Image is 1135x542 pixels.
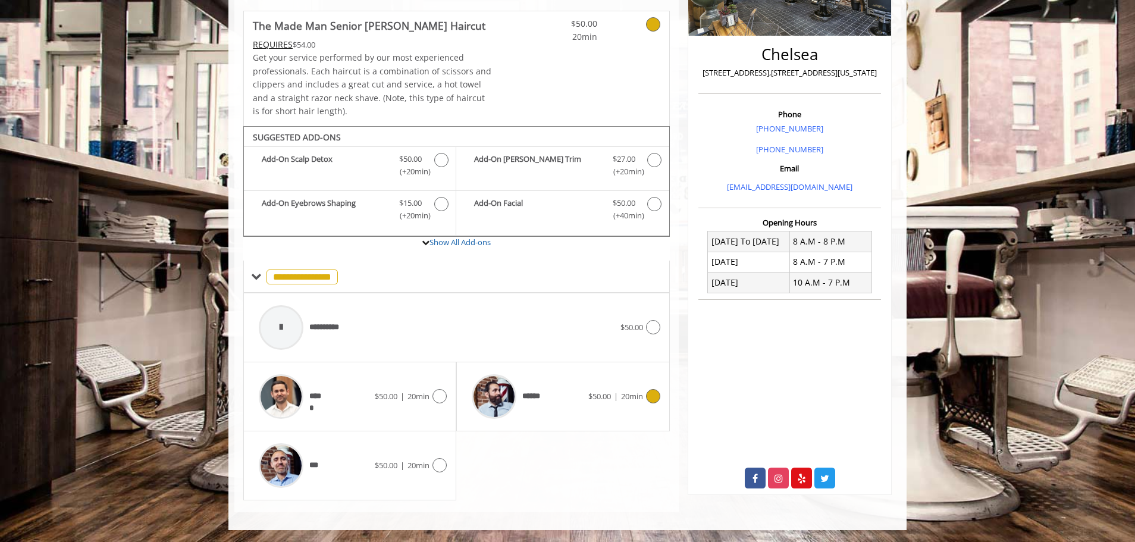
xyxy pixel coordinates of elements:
[393,165,428,178] span: (+20min )
[253,17,485,34] b: The Made Man Senior [PERSON_NAME] Haircut
[789,272,871,293] td: 10 A.M - 7 P.M
[250,197,450,225] label: Add-On Eyebrows Shaping
[253,51,492,118] p: Get your service performed by our most experienced professionals. Each haircut is a combination o...
[789,252,871,272] td: 8 A.M - 7 P.M
[756,144,823,155] a: [PHONE_NUMBER]
[399,153,422,165] span: $50.00
[620,322,643,333] span: $50.00
[789,231,871,252] td: 8 A.M - 8 P.M
[606,209,641,222] span: (+40min )
[614,391,618,402] span: |
[400,391,405,402] span: |
[462,153,663,181] label: Add-On Beard Trim
[701,110,878,118] h3: Phone
[698,218,881,227] h3: Opening Hours
[756,123,823,134] a: [PHONE_NUMBER]
[527,30,597,43] span: 20min
[400,460,405,471] span: |
[262,153,387,178] b: Add-On Scalp Detox
[399,197,422,209] span: $15.00
[727,181,852,192] a: [EMAIL_ADDRESS][DOMAIN_NAME]
[701,67,878,79] p: [STREET_ADDRESS],[STREET_ADDRESS][US_STATE]
[253,131,341,143] b: SUGGESTED ADD-ONS
[613,153,635,165] span: $27.00
[708,231,790,252] td: [DATE] To [DATE]
[393,209,428,222] span: (+20min )
[613,197,635,209] span: $50.00
[407,391,429,402] span: 20min
[474,153,600,178] b: Add-On [PERSON_NAME] Trim
[429,237,491,247] a: Show All Add-ons
[462,197,663,225] label: Add-On Facial
[606,165,641,178] span: (+20min )
[243,126,670,237] div: The Made Man Senior Barber Haircut Add-onS
[474,197,600,222] b: Add-On Facial
[253,39,293,50] span: This service needs some Advance to be paid before we block your appointment
[250,153,450,181] label: Add-On Scalp Detox
[375,391,397,402] span: $50.00
[588,391,611,402] span: $50.00
[701,164,878,173] h3: Email
[708,272,790,293] td: [DATE]
[407,460,429,471] span: 20min
[708,252,790,272] td: [DATE]
[527,17,597,30] span: $50.00
[262,197,387,222] b: Add-On Eyebrows Shaping
[375,460,397,471] span: $50.00
[253,38,492,51] div: $54.00
[621,391,643,402] span: 20min
[701,46,878,63] h2: Chelsea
